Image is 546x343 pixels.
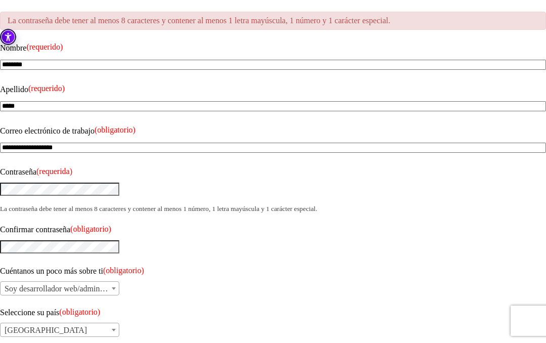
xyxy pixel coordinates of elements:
font: (obligatorio) [70,225,111,233]
font: (obligatorio) [103,266,144,275]
span: Argentina [1,323,119,337]
font: La contraseña debe tener al menos 8 caracteres y contener al menos 1 letra mayúscula, 1 número y ... [8,16,390,25]
font: Soy desarrollador web/administrador de sitios [5,284,153,293]
font: (obligatorio) [59,308,100,316]
font: (requerido) [26,42,63,51]
font: [GEOGRAPHIC_DATA] [5,326,87,334]
font: (requerida) [36,167,72,176]
font: (obligatorio) [95,125,135,134]
font: (requerido) [28,84,65,93]
span: Soy desarrollador web/administrador de sitios [1,282,119,296]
